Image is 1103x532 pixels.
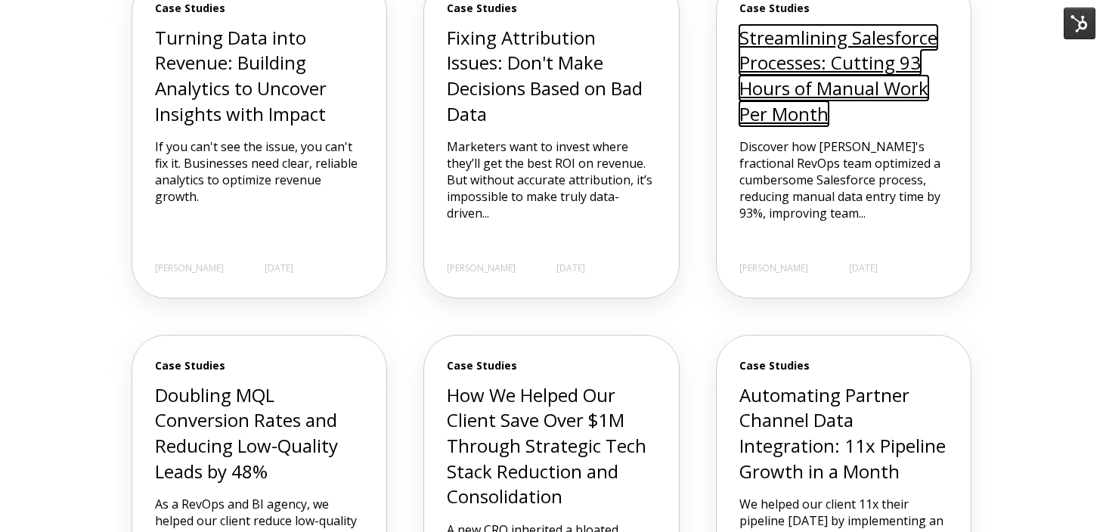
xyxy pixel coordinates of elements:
[447,262,516,275] span: [PERSON_NAME]
[849,262,878,275] span: [DATE]
[155,358,364,373] span: Case Studies
[556,262,585,275] span: [DATE]
[739,25,937,126] a: Streamlining Salesforce Processes: Cutting 93 Hours of Manual Work Per Month
[447,25,643,126] a: Fixing Attribution Issues: Don't Make Decisions Based on Bad Data
[447,382,646,509] a: How We Helped Our Client Save Over $1M Through Strategic Tech Stack Reduction and Consolidation
[265,262,293,275] span: [DATE]
[447,358,656,373] span: Case Studies
[447,138,656,221] p: Marketers want to invest where they’ll get the best ROI on revenue. But without accurate attribut...
[155,25,327,126] a: Turning Data into Revenue: Building Analytics to Uncover Insights with Impact
[483,14,610,42] a: Revenue Strategy
[739,262,808,275] span: [PERSON_NAME]
[155,138,364,205] p: If you can't see the issue, you can't fix it. Businesses need clear, reliable analytics to optimi...
[155,382,338,484] a: Doubling MQL Conversion Rates and Reducing Low-Quality Leads by 48%
[739,1,949,16] span: Case Studies
[739,138,949,221] p: Discover how [PERSON_NAME]'s fractional RevOps team optimized a cumbersome Salesforce process, re...
[739,358,949,373] span: Case Studies
[447,1,656,16] span: Case Studies
[1064,8,1095,39] img: HubSpot Tools Menu Toggle
[739,382,946,484] a: Automating Partner Channel Data Integration: 11x Pipeline Growth in a Month
[155,1,364,16] span: Case Studies
[155,262,224,275] span: [PERSON_NAME]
